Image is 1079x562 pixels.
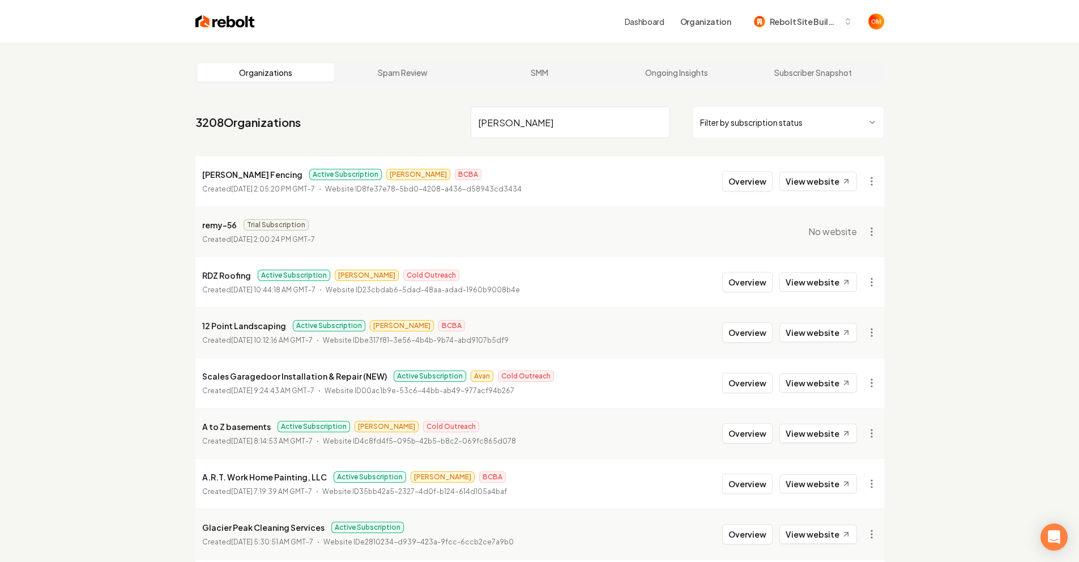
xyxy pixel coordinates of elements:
img: Omar Molai [868,14,884,29]
p: 12 Point Landscaping [202,319,286,333]
p: Glacier Peak Cleaning Services [202,521,325,534]
button: Overview [722,322,773,343]
time: [DATE] 10:12:16 AM GMT-7 [231,336,313,344]
time: [DATE] 7:19:39 AM GMT-7 [231,487,312,496]
p: Created [202,284,315,296]
button: Overview [722,474,773,494]
span: Active Subscription [334,471,406,483]
span: No website [808,225,857,239]
button: Overview [722,423,773,444]
span: Active Subscription [258,270,330,281]
span: Cold Outreach [423,421,479,432]
span: [PERSON_NAME] [355,421,419,432]
span: BCBA [479,471,506,483]
time: [DATE] 2:05:20 PM GMT-7 [231,185,315,193]
a: Dashboard [625,16,664,27]
p: Website ID 00ac1b9e-53c6-44bb-ab49-977acf94b267 [325,385,514,397]
span: BCBA [438,320,465,331]
a: Organizations [198,63,335,82]
span: Active Subscription [331,522,404,533]
div: Open Intercom Messenger [1040,523,1068,551]
p: Website ID 35bb42a5-2327-4d0f-b124-614d105a4baf [322,486,507,497]
p: Scales Garagedoor Installation & Repair (NEW) [202,369,387,383]
a: View website [779,323,857,342]
span: Avan [471,371,493,382]
span: Active Subscription [309,169,382,180]
button: Overview [722,524,773,544]
a: View website [779,273,857,292]
span: [PERSON_NAME] [335,270,399,281]
img: Rebolt Site Builder [754,16,765,27]
p: Website ID 4c8fd4f5-095b-42b5-b8c2-069fc865d078 [323,436,516,447]
button: Overview [722,272,773,292]
p: Created [202,234,315,245]
time: [DATE] 2:00:24 PM GMT-7 [231,235,315,244]
p: A.R.T. Work Home Painting, LLC [202,470,327,484]
p: Created [202,436,313,447]
p: A to Z basements [202,420,271,433]
a: View website [779,525,857,544]
a: SMM [471,63,608,82]
span: [PERSON_NAME] [370,320,434,331]
input: Search by name or ID [471,107,670,138]
span: [PERSON_NAME] [386,169,450,180]
p: Created [202,385,314,397]
span: Trial Subscription [244,219,309,231]
button: Organization [673,11,738,32]
time: [DATE] 9:24:43 AM GMT-7 [231,386,314,395]
button: Open user button [868,14,884,29]
span: Cold Outreach [403,270,459,281]
button: Overview [722,171,773,191]
time: [DATE] 8:14:53 AM GMT-7 [231,437,313,445]
p: Created [202,486,312,497]
p: Website ID 23cbdab6-5dad-48aa-adad-1960b9008b4e [326,284,520,296]
span: Rebolt Site Builder [770,16,839,28]
span: [PERSON_NAME] [411,471,475,483]
p: RDZ Roofing [202,269,251,282]
a: View website [779,172,857,191]
time: [DATE] 10:44:18 AM GMT-7 [231,286,315,294]
time: [DATE] 5:30:51 AM GMT-7 [231,538,313,546]
span: BCBA [455,169,481,180]
p: Created [202,335,313,346]
a: 3208Organizations [195,114,301,130]
p: Created [202,537,313,548]
p: Website ID 8fe37e78-5bd0-4208-a436-d58943cd3434 [325,184,522,195]
a: View website [779,474,857,493]
img: Rebolt Logo [195,14,255,29]
a: Spam Review [334,63,471,82]
p: Website ID be317f81-3e56-4b4b-9b74-abd9107b5df9 [323,335,509,346]
p: Website ID e2810234-d939-423a-9fcc-6ccb2ce7a9b0 [323,537,514,548]
a: Subscriber Snapshot [745,63,882,82]
a: View website [779,424,857,443]
span: Active Subscription [278,421,350,432]
a: Ongoing Insights [608,63,745,82]
p: remy-56 [202,218,237,232]
span: Active Subscription [293,320,365,331]
span: Active Subscription [394,371,466,382]
a: View website [779,373,857,393]
p: Created [202,184,315,195]
span: Cold Outreach [498,371,554,382]
p: [PERSON_NAME] Fencing [202,168,302,181]
button: Overview [722,373,773,393]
